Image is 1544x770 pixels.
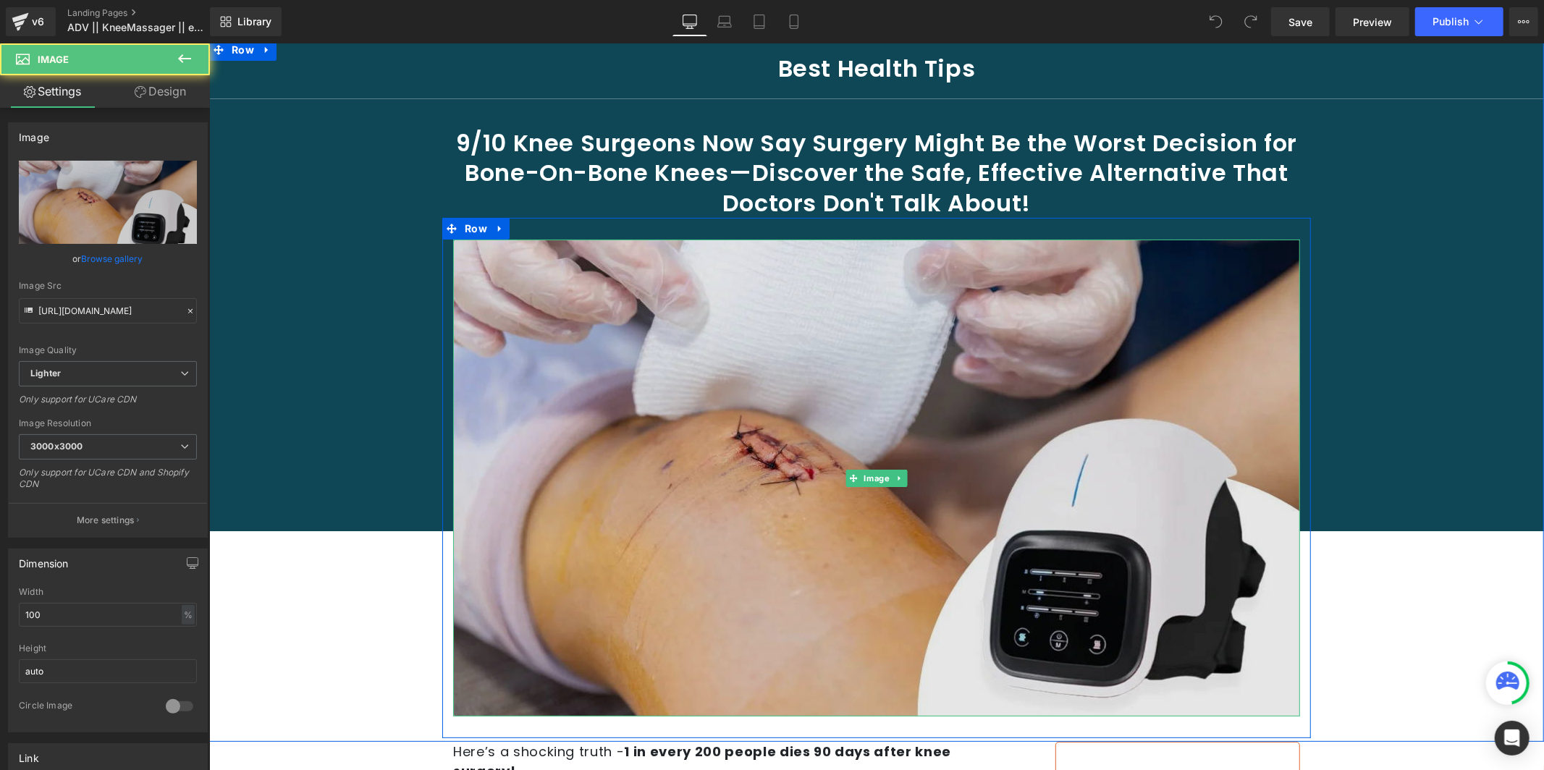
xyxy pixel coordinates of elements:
a: Desktop [672,7,707,36]
a: New Library [210,7,282,36]
span: Save [1288,14,1312,30]
div: % [182,605,195,625]
div: Image [19,123,49,143]
div: Only support for UCare CDN and Shopify CDN [19,467,197,499]
div: Link [19,744,39,764]
button: More settings [9,503,207,537]
div: Open Intercom Messenger [1495,721,1530,756]
span: Image [38,54,69,65]
a: Landing Pages [67,7,234,19]
a: Expand / Collapse [282,174,300,196]
div: v6 [29,12,47,31]
span: ADV || KneeMassager || email [67,22,206,33]
button: Publish [1415,7,1503,36]
h1: 9/10 Knee Surgeons Now Say Surgery Might Be the Worst Decision for Bone-On-Bone Knees—Discover th... [234,85,1102,175]
div: Dimension [19,549,69,570]
a: v6 [6,7,56,36]
div: Only support for UCare CDN [19,394,197,415]
a: Laptop [707,7,742,36]
span: Publish [1433,16,1469,27]
div: or [19,251,197,266]
a: Mobile [777,7,811,36]
div: Image Resolution [19,418,197,428]
span: Row [252,174,282,196]
a: Expand / Collapse [683,426,698,444]
span: Preview [1353,14,1392,30]
input: auto [19,603,197,627]
button: Redo [1236,7,1265,36]
p: More settings [77,514,135,527]
a: Design [108,75,213,108]
input: auto [19,659,197,683]
b: 3000x3000 [30,441,83,452]
div: Height [19,643,197,653]
div: Width [19,587,197,597]
span: Library [237,15,271,28]
b: Lighter [30,368,61,378]
a: Preview [1336,7,1409,36]
div: Image Src [19,281,197,291]
div: Image Quality [19,345,197,355]
a: Browse gallery [82,246,143,271]
a: Tablet [742,7,777,36]
span: Image [652,426,683,444]
strong: 1 in every 200 people dies 90 days after knee surgery! [244,699,742,737]
button: More [1509,7,1538,36]
p: Here’s a shocking truth - [244,698,801,737]
button: Undo [1202,7,1231,36]
input: Link [19,298,197,323]
div: Circle Image [19,700,151,715]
